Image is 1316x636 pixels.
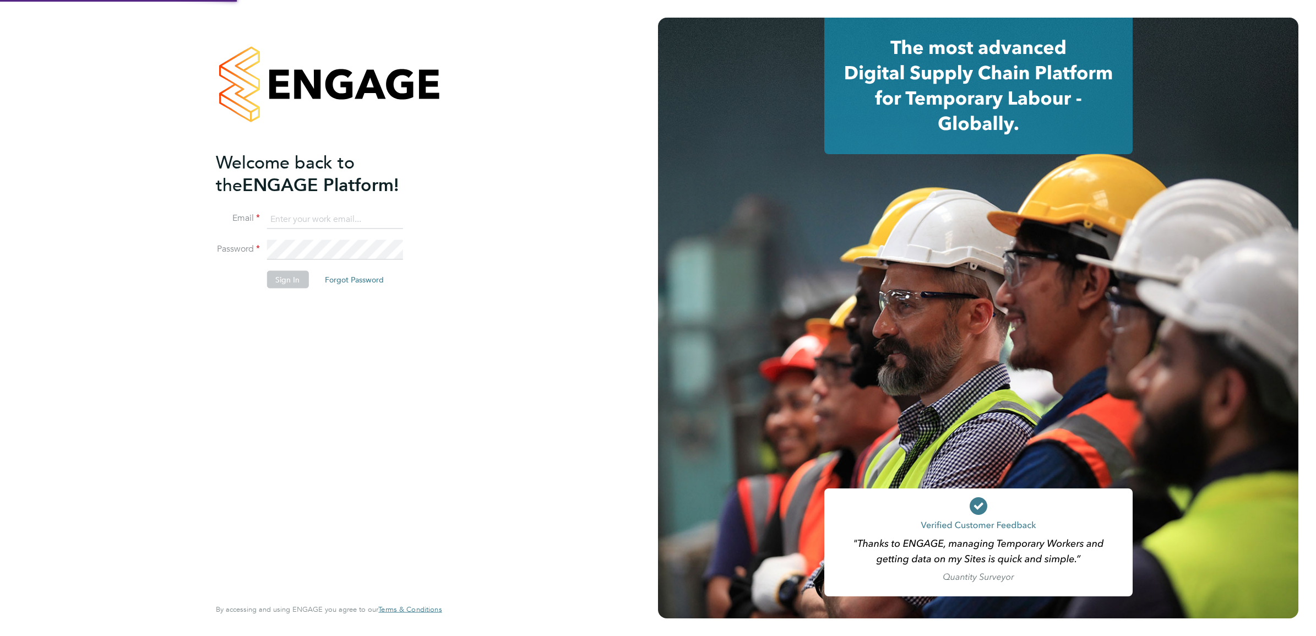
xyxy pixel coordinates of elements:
button: Forgot Password [316,271,393,289]
label: Password [216,243,260,255]
h2: ENGAGE Platform! [216,151,431,196]
label: Email [216,213,260,224]
button: Sign In [267,271,308,289]
a: Terms & Conditions [378,605,442,614]
span: By accessing and using ENGAGE you agree to our [216,605,442,614]
input: Enter your work email... [267,209,403,229]
span: Welcome back to the [216,151,355,195]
